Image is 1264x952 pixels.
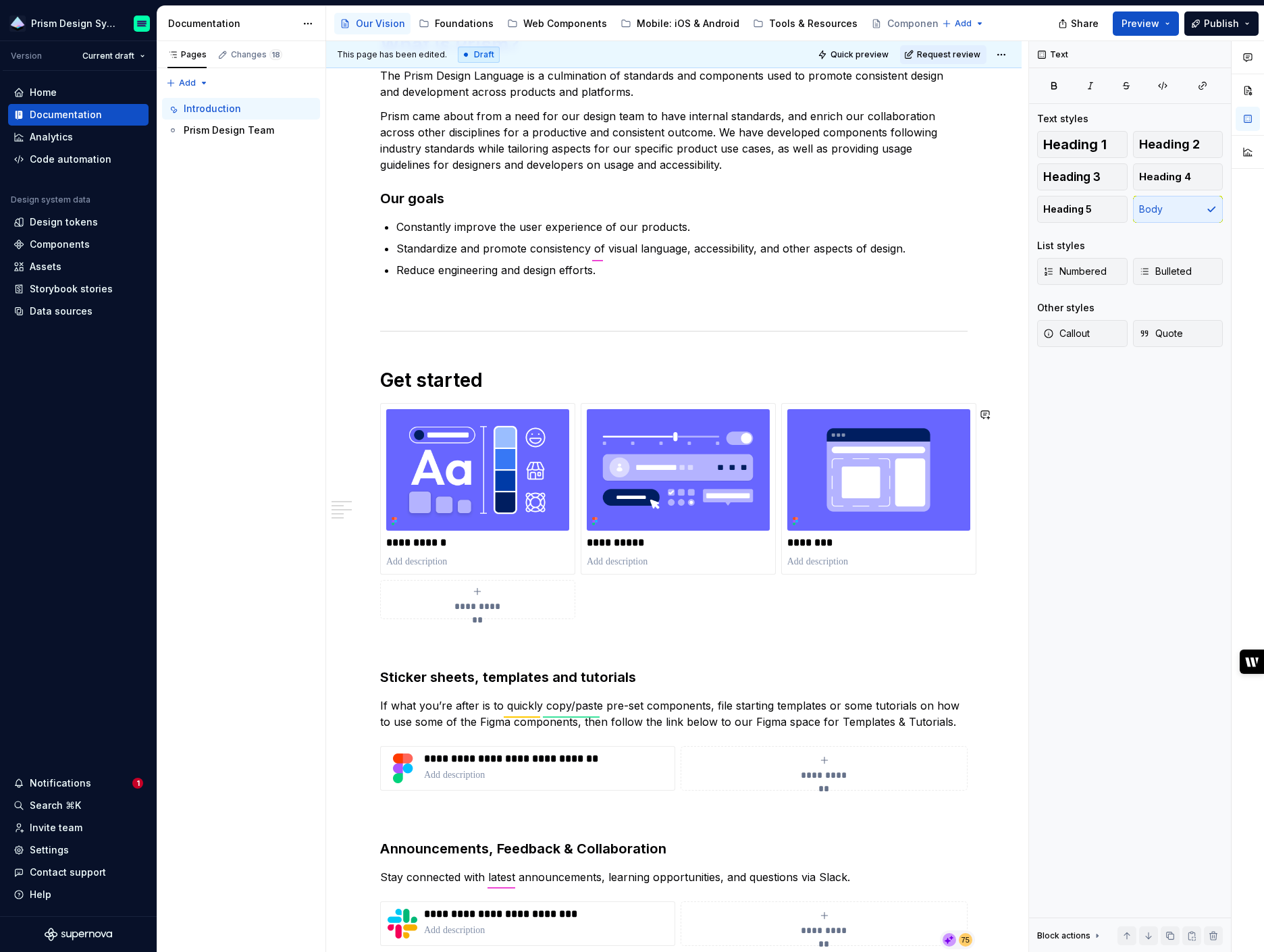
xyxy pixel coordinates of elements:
[1037,131,1128,158] button: Heading 1
[8,211,149,233] a: Design tokens
[30,108,102,122] div: Documentation
[132,778,143,789] span: 1
[334,10,935,37] div: Page tree
[8,817,149,839] a: Invite team
[380,697,968,730] p: If what you’re after is to quickly copy/paste pre-set components, file starting templates or some...
[1133,258,1223,285] button: Bulleted
[231,49,282,60] div: Changes
[1037,239,1085,253] div: List styles
[1133,320,1223,347] button: Quote
[30,86,57,99] div: Home
[814,45,895,64] button: Quick preview
[8,82,149,103] a: Home
[134,16,150,32] img: Emiliano Rodriguez
[162,98,320,141] div: Page tree
[1043,327,1090,340] span: Callout
[11,51,42,61] div: Version
[184,124,274,137] div: Prism Design Team
[30,130,73,144] div: Analytics
[523,17,607,30] div: Web Components
[917,49,980,60] span: Request review
[30,799,81,812] div: Search ⌘K
[8,126,149,148] a: Analytics
[168,17,296,30] div: Documentation
[1204,17,1239,30] span: Publish
[1051,11,1107,36] button: Share
[769,17,858,30] div: Tools & Resources
[413,13,499,34] a: Foundations
[1037,320,1128,347] button: Callout
[31,17,117,30] div: Prism Design System
[396,240,968,257] p: Standardize and promote consistency of visual language, accessibility, and other aspects of design.
[1043,170,1101,184] span: Heading 3
[9,16,26,32] img: 9b6b964a-53fc-4bc9-b355-cdb05cf83bcb.png
[162,74,213,92] button: Add
[162,98,320,120] a: Introduction
[1037,196,1128,223] button: Heading 5
[747,13,863,34] a: Tools & Resources
[8,300,149,322] a: Data sources
[1139,138,1200,151] span: Heading 2
[184,102,241,115] div: Introduction
[8,839,149,861] a: Settings
[502,13,612,34] a: Web Components
[380,189,968,208] h3: Our goals
[900,45,986,64] button: Request review
[8,256,149,277] a: Assets
[356,17,405,30] div: Our Vision
[1139,265,1192,278] span: Bulleted
[1037,926,1103,945] div: Block actions
[45,928,112,941] svg: Supernova Logo
[76,47,151,65] button: Current draft
[615,13,745,34] a: Mobile: iOS & Android
[30,260,61,273] div: Assets
[30,776,91,790] div: Notifications
[8,772,149,794] button: Notifications1
[637,17,739,30] div: Mobile: iOS & Android
[30,153,111,166] div: Code automation
[1043,265,1107,278] span: Numbered
[162,120,320,141] a: Prism Design Team
[3,9,154,38] button: Prism Design SystemEmiliano Rodriguez
[30,843,69,857] div: Settings
[1043,203,1092,216] span: Heading 5
[11,194,90,205] div: Design system data
[1037,930,1090,941] div: Block actions
[167,49,207,60] div: Pages
[380,68,968,100] p: The Prism Design Language is a culmination of standards and components used to promote consistent...
[1037,112,1088,126] div: Text styles
[938,14,989,33] button: Add
[30,238,90,251] div: Components
[8,795,149,816] button: Search ⌘K
[1122,17,1159,30] span: Preview
[8,234,149,255] a: Components
[1184,11,1259,36] button: Publish
[30,215,98,229] div: Design tokens
[1139,170,1191,184] span: Heading 4
[435,17,494,30] div: Foundations
[458,47,500,63] div: Draft
[8,862,149,883] button: Contact support
[955,18,972,29] span: Add
[30,821,82,835] div: Invite team
[866,13,995,34] a: Component Status
[1133,131,1223,158] button: Heading 2
[8,884,149,905] button: Help
[831,49,889,60] span: Quick preview
[1071,17,1099,30] span: Share
[30,888,51,901] div: Help
[30,866,106,879] div: Contact support
[1139,327,1183,340] span: Quote
[887,17,975,30] div: Component Status
[396,262,968,278] p: Reduce engineering and design efforts.
[1043,138,1107,151] span: Heading 1
[30,305,93,318] div: Data sources
[334,13,411,34] a: Our Vision
[380,108,968,173] p: Prism came about from a need for our design team to have internal standards, and enrich our colla...
[8,278,149,300] a: Storybook stories
[380,368,968,392] h1: Get started
[337,49,447,60] span: This page has been edited.
[380,668,968,687] h3: Sticker sheets, templates and tutorials
[1037,301,1095,315] div: Other styles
